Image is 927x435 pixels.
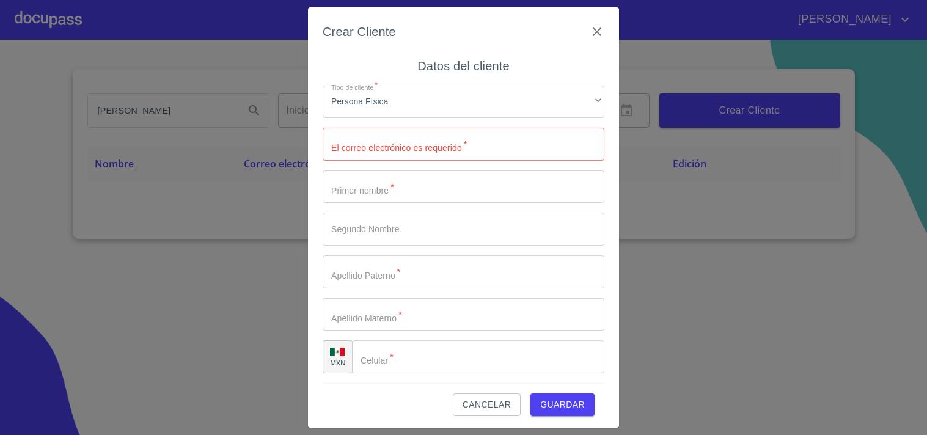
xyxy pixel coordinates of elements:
[453,393,521,416] button: Cancelar
[540,397,585,412] span: Guardar
[417,56,509,76] h6: Datos del cliente
[323,22,396,42] h6: Crear Cliente
[323,86,604,119] div: Persona Física
[530,393,595,416] button: Guardar
[330,348,345,356] img: R93DlvwvvjP9fbrDwZeCRYBHk45OWMq+AAOlFVsxT89f82nwPLnD58IP7+ANJEaWYhP0Tx8kkA0WlQMPQsAAgwAOmBj20AXj6...
[330,358,346,367] p: MXN
[463,397,511,412] span: Cancelar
